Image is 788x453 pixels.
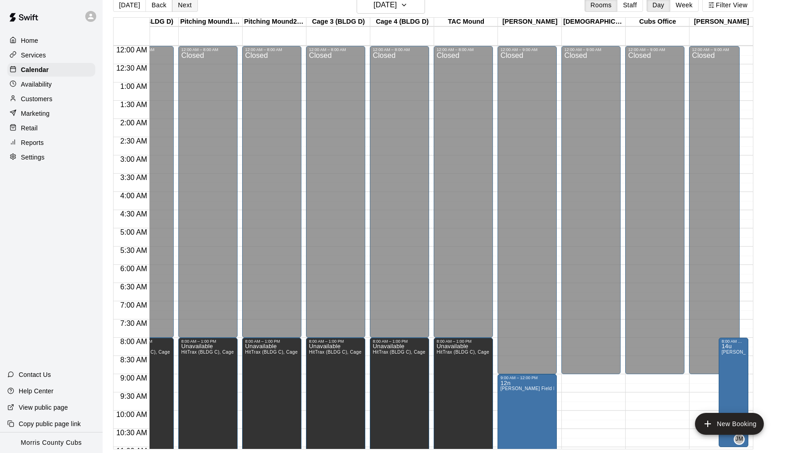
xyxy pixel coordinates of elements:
[19,403,68,412] p: View public page
[309,47,363,52] div: 12:00 AM – 8:00 AM
[500,386,571,391] span: [PERSON_NAME] Field Booking
[21,153,45,162] p: Settings
[309,339,363,344] div: 8:00 AM – 1:00 PM
[736,435,743,444] span: JM
[21,94,52,103] p: Customers
[118,192,150,200] span: 4:00 AM
[370,46,429,338] div: 12:00 AM – 8:00 AM: Closed
[21,438,82,448] p: Morris County Cubs
[7,77,95,91] a: Availability
[434,46,493,338] div: 12:00 AM – 8:00 AM: Closed
[181,52,235,341] div: Closed
[498,18,562,26] div: [PERSON_NAME]
[689,46,740,374] div: 12:00 AM – 9:00 AM: Closed
[114,411,150,418] span: 10:00 AM
[114,46,150,54] span: 12:00 AM
[734,434,745,445] div: Jordan Medley
[118,301,150,309] span: 7:00 AM
[373,47,426,52] div: 12:00 AM – 8:00 AM
[21,124,38,133] p: Retail
[114,64,150,72] span: 12:30 AM
[500,52,554,377] div: Closed
[118,119,150,127] span: 2:00 AM
[626,18,689,26] div: Cubs Office
[118,374,150,382] span: 9:00 AM
[370,18,434,26] div: Cage 4 (BLDG D)
[7,150,95,164] a: Settings
[692,52,737,377] div: Closed
[19,370,51,379] p: Contact Us
[628,47,682,52] div: 12:00 AM – 9:00 AM
[118,392,150,400] span: 9:30 AM
[373,52,426,341] div: Closed
[7,92,95,106] a: Customers
[181,47,235,52] div: 12:00 AM – 8:00 AM
[118,319,150,327] span: 7:30 AM
[181,350,754,355] span: HitTrax (BLDG C), Cage 2 (BLDG C), Cage 3 (BLDG C), Cage 4 (BLDG C), Cage 5 (BLDG C), Lesson Cage...
[564,52,618,377] div: Closed
[721,339,746,344] div: 8:00 AM – 11:00 AM
[719,338,748,447] div: 8:00 AM – 11:00 AM: 14u
[118,283,150,291] span: 6:30 AM
[181,339,235,344] div: 8:00 AM – 1:00 PM
[118,228,150,236] span: 5:00 AM
[436,52,490,341] div: Closed
[118,101,150,108] span: 1:30 AM
[625,46,684,374] div: 12:00 AM – 9:00 AM: Closed
[692,47,737,52] div: 12:00 AM – 9:00 AM
[373,339,426,344] div: 8:00 AM – 1:00 PM
[19,419,81,428] p: Copy public page link
[21,80,52,89] p: Availability
[498,46,557,374] div: 12:00 AM – 9:00 AM: Closed
[21,109,50,118] p: Marketing
[118,356,150,364] span: 8:30 AM
[245,52,299,341] div: Closed
[21,36,38,45] p: Home
[434,18,498,26] div: TAC Mound
[21,51,46,60] p: Services
[118,137,150,145] span: 2:30 AM
[242,46,301,338] div: 12:00 AM – 8:00 AM: Closed
[306,18,370,26] div: Cage 3 (BLDG D)
[245,339,299,344] div: 8:00 AM – 1:00 PM
[737,434,745,445] span: Jordan Medley
[7,107,95,120] a: Marketing
[309,52,363,341] div: Closed
[500,376,554,380] div: 9:00 AM – 12:00 PM
[118,210,150,218] span: 4:30 AM
[7,136,95,149] a: Reports
[436,47,490,52] div: 12:00 AM – 8:00 AM
[7,48,95,62] a: Services
[178,46,238,338] div: 12:00 AM – 8:00 AM: Closed
[21,138,44,147] p: Reports
[436,339,490,344] div: 8:00 AM – 1:00 PM
[179,18,243,26] div: Pitching Mound1 (BLDG D)
[721,350,761,355] span: [PERSON_NAME]
[561,46,621,374] div: 12:00 AM – 9:00 AM: Closed
[562,18,626,26] div: [DEMOGRAPHIC_DATA]
[118,174,150,181] span: 3:30 AM
[118,338,150,345] span: 8:00 AM
[21,65,49,74] p: Calendar
[118,155,150,163] span: 3:00 AM
[7,34,95,47] a: Home
[243,18,306,26] div: Pitching Mound2 (BLDG D)
[500,47,554,52] div: 12:00 AM – 9:00 AM
[19,386,53,396] p: Help Center
[695,413,764,435] button: add
[564,47,618,52] div: 12:00 AM – 9:00 AM
[306,46,365,338] div: 12:00 AM – 8:00 AM: Closed
[114,429,150,437] span: 10:30 AM
[245,47,299,52] div: 12:00 AM – 8:00 AM
[7,63,95,77] a: Calendar
[7,121,95,135] a: Retail
[118,247,150,254] span: 5:30 AM
[628,52,682,377] div: Closed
